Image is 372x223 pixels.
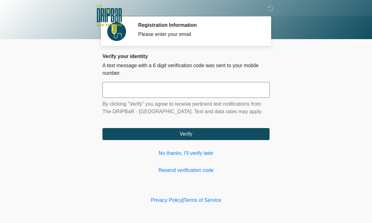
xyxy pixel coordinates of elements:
a: Privacy Policy [151,197,183,203]
a: Terms of Service [183,197,221,203]
a: No thanks, I'll verify later [102,150,270,157]
img: Agent Avatar [107,22,126,41]
img: The DRIPBaR - San Antonio Fossil Creek Logo [96,5,122,27]
p: A text message with a 6 digit verification code was sent to your mobile number. [102,62,270,77]
h2: Verify your identity [102,53,270,59]
p: By clicking "Verify" you agree to receive pertinent text notifications from The DRIPBaR - [GEOGRA... [102,100,270,115]
button: Verify [102,128,270,140]
a: Resend verification code [102,167,270,174]
a: | [182,197,183,203]
div: Please enter your email [138,31,260,38]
